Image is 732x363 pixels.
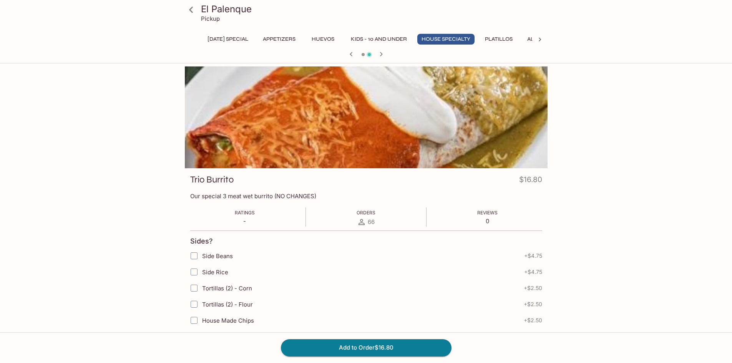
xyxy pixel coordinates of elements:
[357,210,375,215] span: Orders
[202,317,254,324] span: House Made Chips
[477,210,498,215] span: Reviews
[235,210,255,215] span: Ratings
[202,285,252,292] span: Tortillas (2) - Corn
[306,34,340,45] button: Huevos
[524,253,542,259] span: + $4.75
[190,174,234,186] h3: Trio Burrito
[417,34,475,45] button: House Specialty
[235,217,255,225] p: -
[259,34,300,45] button: Appetizers
[524,317,542,323] span: + $2.50
[477,217,498,225] p: 0
[524,285,542,291] span: + $2.50
[185,66,548,168] div: Trio Burrito
[203,34,252,45] button: [DATE] Special
[524,301,542,307] span: + $2.50
[523,34,610,45] button: Ala Carte and Side Orders
[368,218,375,225] span: 66
[202,269,228,276] span: Side Rice
[481,34,517,45] button: Platillos
[190,237,213,245] h4: Sides?
[201,3,544,15] h3: El Palenque
[202,252,233,260] span: Side Beans
[519,174,542,189] h4: $16.80
[201,15,220,22] p: Pickup
[347,34,411,45] button: Kids - 10 and Under
[190,192,542,200] p: Our special 3 meat wet burrito (NO CHANGES)
[281,339,451,356] button: Add to Order$16.80
[202,301,253,308] span: Tortillas (2) - Flour
[524,269,542,275] span: + $4.75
